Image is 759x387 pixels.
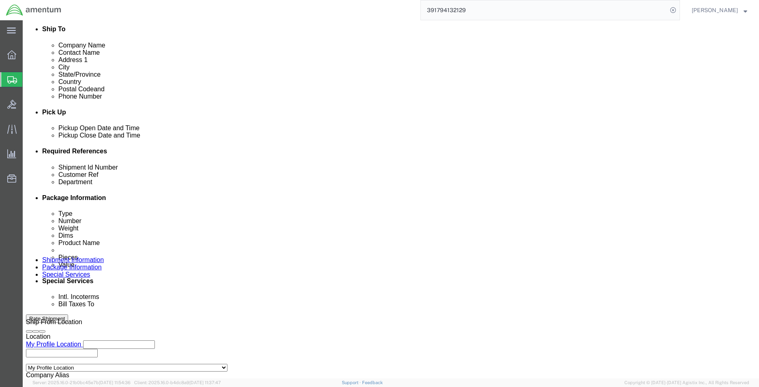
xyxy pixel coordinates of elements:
[362,380,383,385] a: Feedback
[134,380,221,385] span: Client: 2025.16.0-b4dc8a9
[421,0,667,20] input: Search for shipment number, reference number
[99,380,131,385] span: [DATE] 11:54:36
[692,6,738,15] span: Joshua Cuentas
[6,4,62,16] img: logo
[691,5,748,15] button: [PERSON_NAME]
[342,380,362,385] a: Support
[32,380,131,385] span: Server: 2025.16.0-21b0bc45e7b
[624,379,749,386] span: Copyright © [DATE]-[DATE] Agistix Inc., All Rights Reserved
[189,380,221,385] span: [DATE] 11:37:47
[23,20,759,378] iframe: FS Legacy Container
